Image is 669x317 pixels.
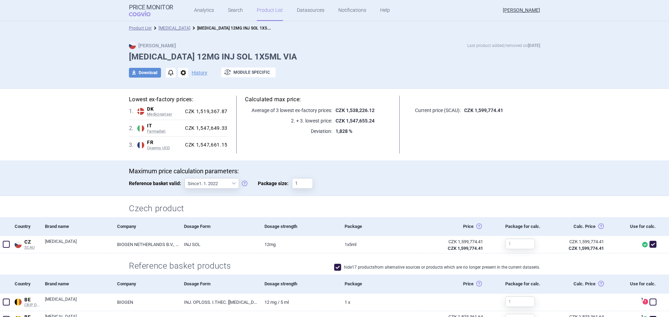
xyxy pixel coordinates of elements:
[112,275,179,293] div: Company
[24,303,40,308] span: CBIP DCI
[179,217,259,236] div: Dosage Form
[339,275,420,293] div: Package
[159,26,190,31] a: [MEDICAL_DATA]
[182,109,228,115] div: CZK 1,519,367.87
[129,26,152,31] a: Product List
[13,295,40,308] a: BEBECBIP DCI
[129,96,228,103] h5: Lowest ex-factory prices:
[152,25,190,32] li: spinraza
[182,125,228,132] div: CZK 1,547,649.33
[129,260,237,272] h2: Reference basket products
[129,107,137,116] span: 1 .
[336,128,352,134] strong: 1,828 %
[425,239,483,245] div: CZK 1,599,774.41
[190,25,274,32] li: SPINRAZA 12MG INJ SOL 1X5ML VIA
[137,108,144,115] img: Denmark
[559,239,604,245] div: CZK 1,599,774.41
[613,275,659,293] div: Use for calc.
[24,297,40,303] span: BE
[259,217,339,236] div: Dosage strength
[505,296,535,307] input: 1
[13,217,40,236] div: Country
[15,299,22,306] img: Belgium
[147,106,182,112] span: DK
[334,264,540,271] label: hide 17 products from alternative sources or products which are no longer present in the current ...
[179,275,259,293] div: Dosage Form
[420,275,500,293] div: Price
[259,236,339,253] a: 12MG
[15,241,22,248] img: Czech Republic
[554,275,613,293] div: Calc. Price
[24,245,40,250] span: SCAU
[569,246,604,251] strong: CZK 1,599,774.41
[129,11,160,16] span: COGVIO
[245,96,391,103] h5: Calculated max price:
[467,42,540,49] p: Last product added/removed on
[339,236,420,253] a: 1X5ML
[129,167,540,175] p: Maximum price calculation parameters:
[448,246,483,251] strong: CZK 1,599,774.41
[425,239,483,251] abbr: Česko ex-factory
[192,70,207,75] button: History
[40,275,112,293] div: Brand name
[129,124,137,133] span: 2 .
[182,142,228,148] div: CZK 1,547,661.15
[147,146,182,151] span: Cnamts UCD
[613,217,659,236] div: Use for calc.
[13,275,40,293] div: Country
[339,217,420,236] div: Package
[24,239,40,245] span: CZ
[45,296,112,309] a: [MEDICAL_DATA]
[137,125,144,132] img: Italy
[129,203,540,214] h2: Czech product
[408,107,461,114] p: Current price (SCAU):
[185,178,239,189] select: Reference basket valid:
[147,129,182,134] span: Farmadati
[129,68,161,78] button: Download
[336,108,375,113] strong: CZK 1,538,226.12
[129,4,173,17] a: Price MonitorCOGVIO
[40,217,112,236] div: Brand name
[336,118,375,124] strong: CZK 1,547,655.24
[129,42,136,49] img: CZ
[500,217,554,236] div: Package for calc.
[129,4,173,11] strong: Price Monitor
[129,43,176,48] strong: [PERSON_NAME]
[221,68,276,77] button: Module specific
[197,24,282,31] strong: [MEDICAL_DATA] 12MG INJ SOL 1X5ML VIA
[129,25,152,32] li: Product List
[112,217,179,236] div: Company
[147,123,182,129] span: IT
[129,141,137,149] span: 3 .
[500,275,554,293] div: Package for calc.
[129,52,540,62] h1: [MEDICAL_DATA] 12MG INJ SOL 1X5ML VIA
[554,217,613,236] div: Calc. Price
[147,112,182,117] span: Medicinpriser
[179,236,259,253] a: INJ SOL
[464,108,503,113] strong: CZK 1,599,774.41
[259,294,339,311] a: 12 mg / 5 ml
[505,239,535,249] input: 1
[292,178,313,189] input: Package size:
[339,294,420,311] a: 1 x
[528,43,540,48] strong: [DATE]
[179,294,259,311] a: INJ. OPLOSS. I.THEC. [[MEDICAL_DATA].]
[13,238,40,250] a: CZCZSCAU
[137,142,144,149] img: France
[245,128,332,135] p: Deviation:
[554,236,613,254] a: CZK 1,599,774.41CZK 1,599,774.41
[420,217,500,236] div: Price
[245,117,332,124] p: 2. + 3. lowest price:
[147,140,182,146] span: FR
[245,107,332,114] p: Average of 3 lowest ex-factory prices:
[112,294,179,311] a: BIOGEN
[259,275,339,293] div: Dosage strength
[640,298,644,302] span: ?
[129,178,185,189] span: Reference basket valid:
[112,236,179,253] a: BIOGEN NETHERLANDS B.V., BADHOEVEDORP
[258,178,292,189] span: Package size:
[45,238,112,251] a: [MEDICAL_DATA]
